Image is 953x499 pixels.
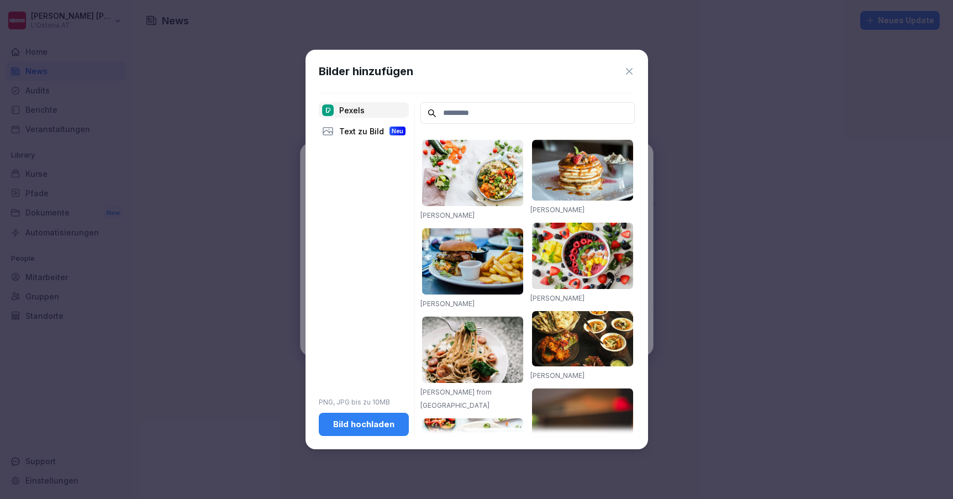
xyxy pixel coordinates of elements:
img: pexels-photo-1640772.jpeg [422,418,523,493]
p: PNG, JPG bis zu 10MB [319,397,409,407]
a: [PERSON_NAME] [420,300,475,308]
img: pexels-photo-376464.jpeg [532,140,633,200]
a: [PERSON_NAME] [420,211,475,219]
div: Text zu Bild [319,123,409,139]
button: Bild hochladen [319,413,409,436]
img: pexels-photo-1099680.jpeg [532,223,633,289]
h1: Bilder hinzufügen [319,63,413,80]
img: pexels-photo-1640777.jpeg [422,140,523,206]
div: Pexels [319,102,409,118]
a: [PERSON_NAME] [530,206,585,214]
div: Neu [389,127,406,135]
a: [PERSON_NAME] [530,371,585,380]
img: pexels.png [322,104,334,116]
a: [PERSON_NAME] from [GEOGRAPHIC_DATA] [420,388,492,409]
a: [PERSON_NAME] [530,294,585,302]
div: Bild hochladen [328,418,400,430]
img: pexels-photo-958545.jpeg [532,311,633,366]
img: pexels-photo-1279330.jpeg [422,317,523,383]
img: pexels-photo-70497.jpeg [422,228,523,295]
